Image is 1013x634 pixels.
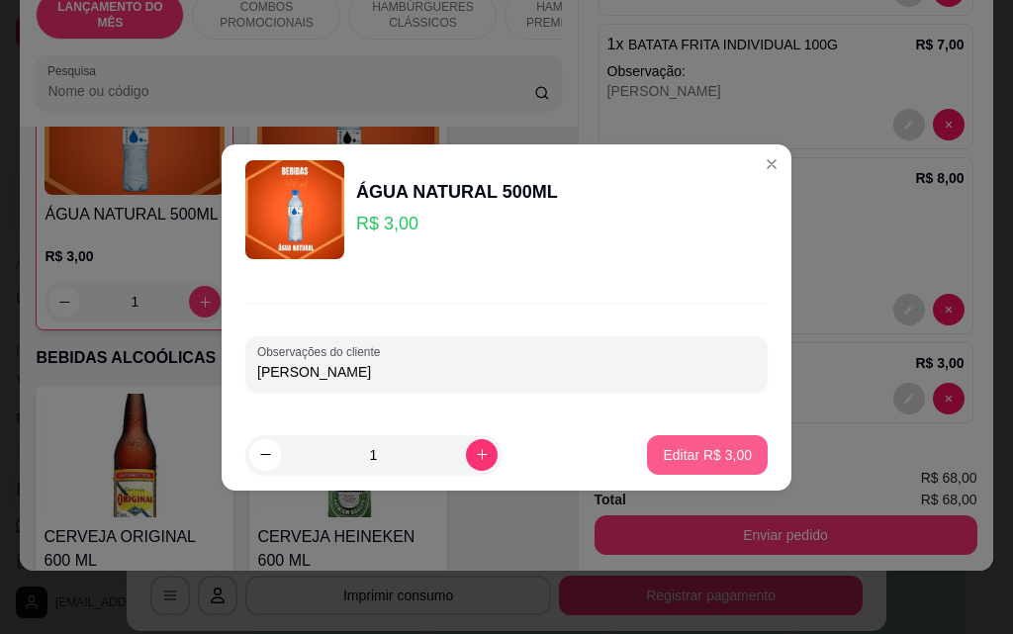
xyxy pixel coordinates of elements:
button: Editar R$ 3,00 [647,435,768,475]
input: Observações do cliente [257,362,756,382]
label: Observações do cliente [257,343,387,360]
button: Close [756,148,787,180]
button: decrease-product-quantity [249,439,281,471]
p: Editar R$ 3,00 [663,445,752,465]
button: increase-product-quantity [466,439,498,471]
img: product-image [245,160,344,259]
div: ÁGUA NATURAL 500ML [356,178,558,206]
p: R$ 3,00 [356,210,558,237]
